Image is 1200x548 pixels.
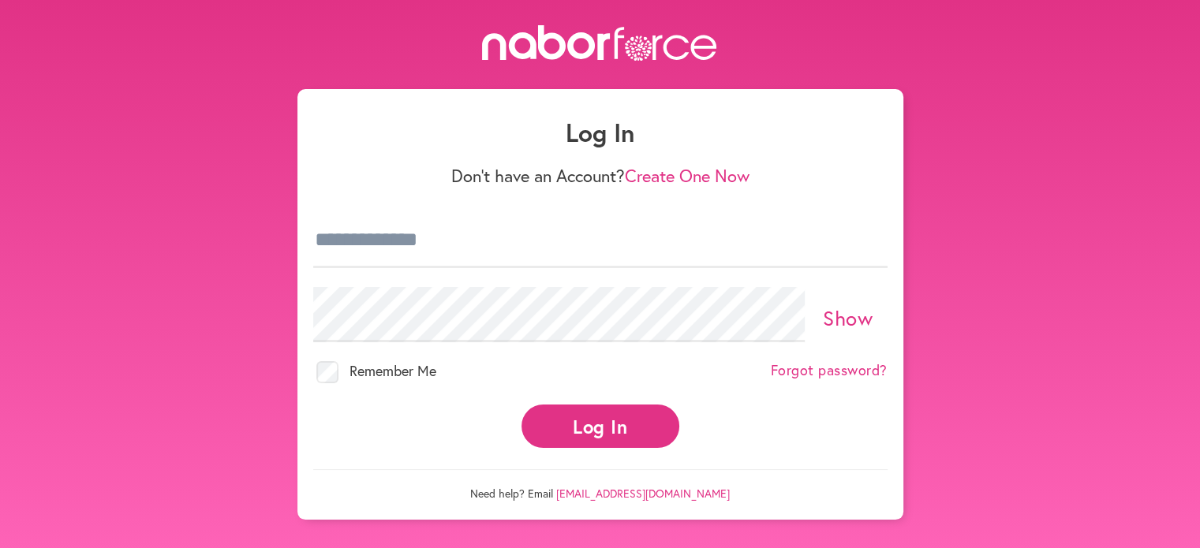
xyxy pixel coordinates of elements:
p: Don't have an Account? [313,166,888,186]
a: Forgot password? [771,362,888,379]
button: Log In [521,404,679,448]
p: Need help? Email [313,469,888,501]
a: Show [823,304,873,331]
a: Create One Now [625,164,750,187]
span: Remember Me [350,361,436,380]
a: [EMAIL_ADDRESS][DOMAIN_NAME] [556,486,730,501]
h1: Log In [313,117,888,147]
